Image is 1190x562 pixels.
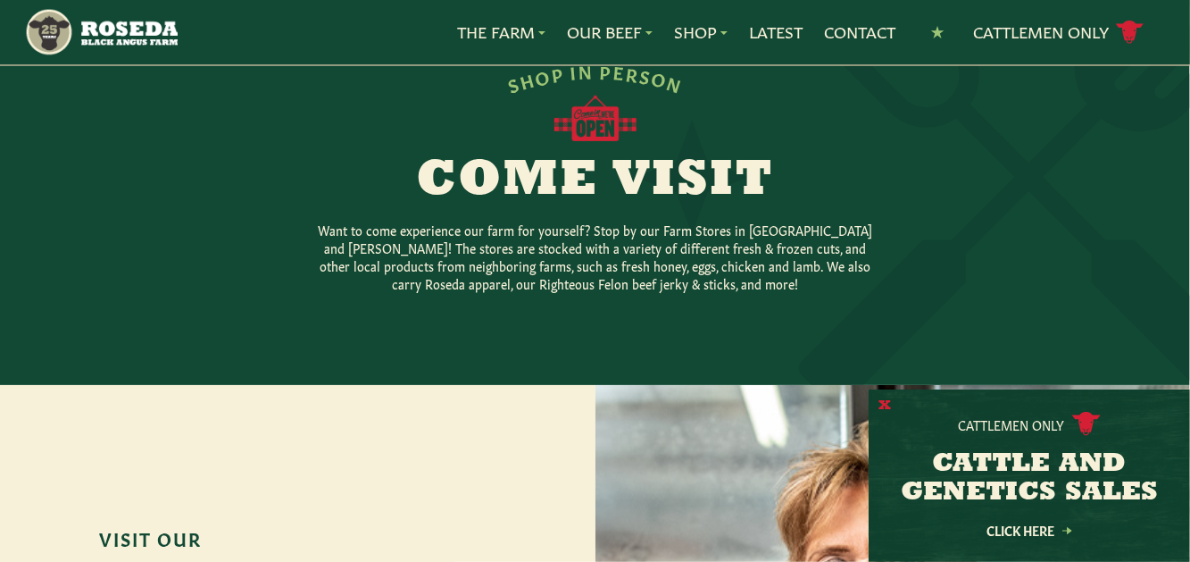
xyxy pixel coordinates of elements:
span: H [517,68,537,91]
a: Latest [749,21,803,44]
img: cattle-icon.svg [1072,412,1101,436]
a: Cattlemen Only [973,17,1144,48]
span: R [624,63,640,84]
span: O [533,64,553,87]
a: Click Here [949,524,1110,536]
h6: Visit Our [99,528,495,548]
span: P [549,63,564,84]
span: I [569,62,578,82]
span: S [504,72,521,95]
p: Want to come experience our farm for yourself? Stop by our Farm Stores in [GEOGRAPHIC_DATA] and [... [310,221,881,292]
span: E [612,62,626,82]
a: Our Beef [567,21,653,44]
p: Cattlemen Only [959,415,1065,433]
button: X [878,397,891,415]
span: N [665,71,686,95]
span: S [637,64,653,86]
span: P [599,61,612,81]
img: https://roseda.com/wp-content/uploads/2021/05/roseda-25-header.png [24,7,178,57]
a: Shop [674,21,728,44]
a: Contact [824,21,895,44]
h2: Come Visit [253,156,938,206]
span: O [649,67,670,90]
div: SHOP IN PERSON [504,61,686,95]
h3: CATTLE AND GENETICS SALES [891,450,1168,507]
span: N [577,61,593,81]
a: The Farm [457,21,545,44]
